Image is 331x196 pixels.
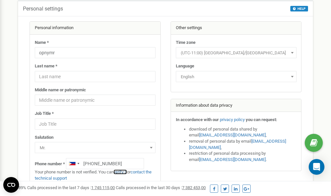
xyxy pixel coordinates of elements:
[189,126,297,138] li: download of personal data shared by email ,
[66,158,81,169] div: Telephone country code
[176,40,196,46] label: Time zone
[35,71,155,82] input: Last name
[66,158,144,169] input: +1-800-555-55-55
[30,22,160,35] div: Personal information
[35,87,86,93] label: Middle name or patronymic
[35,40,49,46] label: Name *
[116,185,206,190] span: Calls processed in the last 30 days :
[176,117,219,122] strong: In accordance with our
[35,63,57,69] label: Last name *
[114,169,127,174] a: verify it
[199,157,266,162] a: [EMAIL_ADDRESS][DOMAIN_NAME]
[290,6,308,11] button: HELP
[37,143,153,152] span: Mr.
[35,118,155,130] input: Job Title
[178,72,294,81] span: English
[246,117,277,122] strong: you can request:
[27,185,115,190] span: Calls processed in the last 7 days :
[3,177,19,193] button: Open CMP widget
[35,161,65,167] label: Phone number *
[35,47,155,58] input: Name
[189,138,297,151] li: removal of personal data by email ,
[176,47,297,58] span: (UTC-11:00) Pacific/Midway
[35,95,155,106] input: Middle name or patronymic
[309,159,324,175] div: Open Intercom Messenger
[171,22,301,35] div: Other settings
[220,117,245,122] a: privacy policy
[182,185,206,190] u: 7 382 453,00
[189,139,286,150] a: [EMAIL_ADDRESS][DOMAIN_NAME]
[176,71,297,82] span: English
[178,48,294,58] span: (UTC-11:00) Pacific/Midway
[23,6,63,12] h5: Personal settings
[35,134,53,141] label: Salutation
[35,142,155,153] span: Mr.
[199,133,266,137] a: [EMAIL_ADDRESS][DOMAIN_NAME]
[35,169,155,181] p: Your phone number is not verified. You can or
[189,151,297,163] li: restriction of personal data processing by email .
[171,99,301,112] div: Information about data privacy
[35,111,54,117] label: Job Title *
[176,63,194,69] label: Language
[35,169,152,181] a: contact the technical support
[91,185,115,190] u: 1 745 115,00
